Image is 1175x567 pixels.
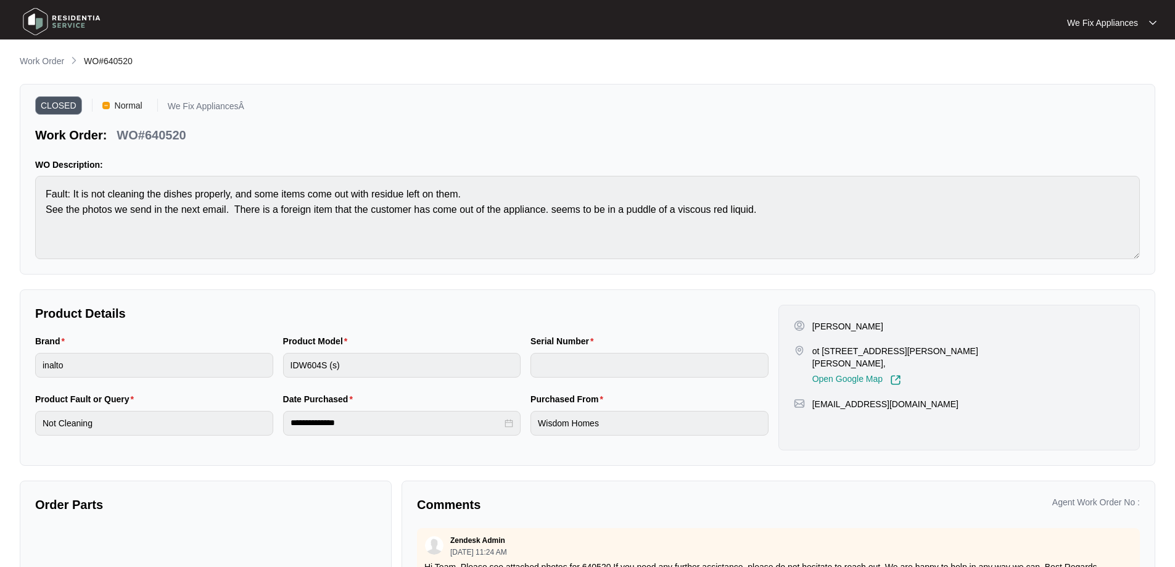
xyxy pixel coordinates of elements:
p: [PERSON_NAME] [812,320,883,333]
img: chevron-right [69,56,79,65]
img: Link-External [890,375,901,386]
p: We Fix AppliancesÂ [168,102,244,115]
a: Open Google Map [812,375,901,386]
input: Date Purchased [291,416,503,429]
img: map-pin [794,398,805,409]
p: Order Parts [35,496,376,513]
img: Vercel Logo [102,102,110,109]
p: Agent Work Order No : [1052,496,1140,508]
img: dropdown arrow [1149,20,1156,26]
label: Brand [35,335,70,347]
img: map-pin [794,345,805,356]
span: CLOSED [35,96,82,115]
label: Date Purchased [283,393,358,405]
span: WO#640520 [84,56,133,66]
input: Serial Number [530,353,769,378]
textarea: Fault: It is not cleaning the dishes properly, and some items come out with residue left on them.... [35,176,1140,259]
p: Zendesk Admin [450,536,505,545]
p: [EMAIL_ADDRESS][DOMAIN_NAME] [812,398,959,410]
input: Brand [35,353,273,378]
label: Product Fault or Query [35,393,139,405]
p: WO#640520 [117,126,186,144]
p: ot [STREET_ADDRESS][PERSON_NAME][PERSON_NAME], [812,345,987,370]
input: Product Fault or Query [35,411,273,436]
p: Product Details [35,305,769,322]
p: We Fix Appliances [1067,17,1138,29]
p: Work Order: [35,126,107,144]
span: Normal [110,96,147,115]
input: Purchased From [530,411,769,436]
a: Work Order [17,55,67,68]
p: Work Order [20,55,64,67]
label: Product Model [283,335,353,347]
img: user-pin [794,320,805,331]
img: user.svg [425,536,443,555]
label: Serial Number [530,335,598,347]
p: WO Description: [35,159,1140,171]
input: Product Model [283,353,521,378]
p: Comments [417,496,770,513]
label: Purchased From [530,393,608,405]
img: residentia service logo [19,3,105,40]
p: [DATE] 11:24 AM [450,548,507,556]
